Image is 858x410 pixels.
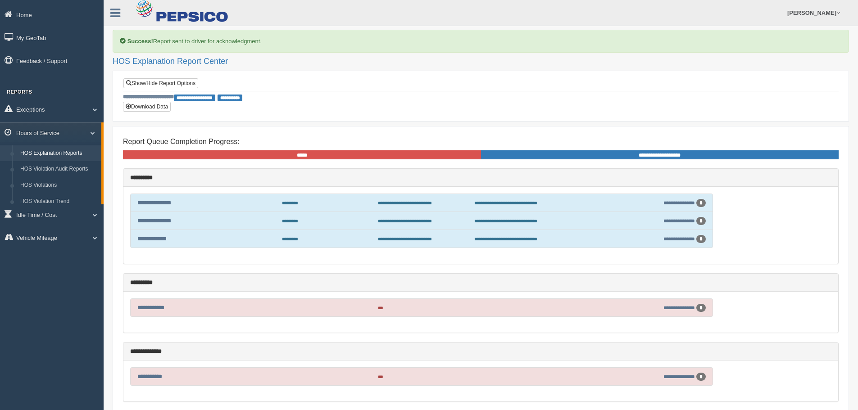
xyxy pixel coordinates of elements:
[16,194,101,210] a: HOS Violation Trend
[16,145,101,162] a: HOS Explanation Reports
[127,38,153,45] b: Success!
[123,102,171,112] button: Download Data
[113,57,849,66] h2: HOS Explanation Report Center
[16,161,101,177] a: HOS Violation Audit Reports
[113,30,849,53] div: Report sent to driver for acknowledgment.
[16,177,101,194] a: HOS Violations
[123,138,839,146] h4: Report Queue Completion Progress:
[123,78,198,88] a: Show/Hide Report Options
